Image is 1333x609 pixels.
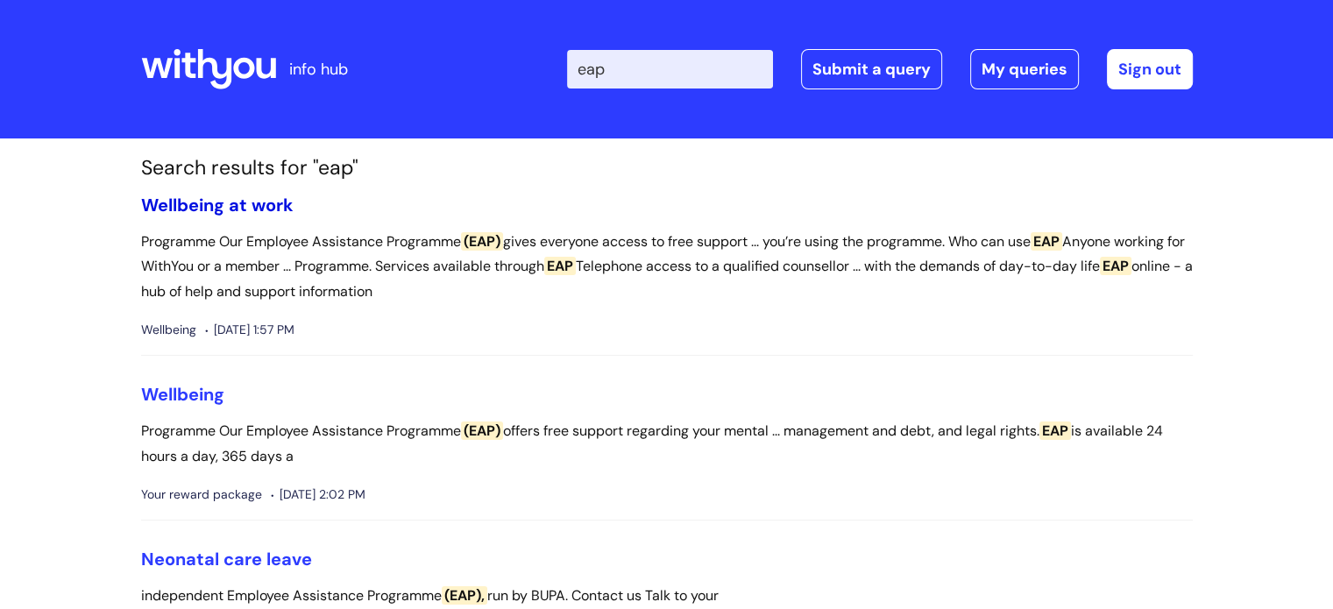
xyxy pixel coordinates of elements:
[141,419,1193,470] p: Programme Our Employee Assistance Programme offers free support regarding your mental ... managem...
[205,319,294,341] span: [DATE] 1:57 PM
[461,421,503,440] span: (EAP)
[1031,232,1062,251] span: EAP
[442,586,487,605] span: (EAP),
[271,484,365,506] span: [DATE] 2:02 PM
[141,584,1193,609] p: independent Employee Assistance Programme run by BUPA. Contact us Talk to your
[544,257,576,275] span: EAP
[141,383,224,406] a: Wellbeing
[289,55,348,83] p: info hub
[1100,257,1131,275] span: EAP
[141,230,1193,305] p: Programme Our Employee Assistance Programme gives everyone access to free support ... you’re usin...
[1039,421,1071,440] span: EAP
[141,319,196,341] span: Wellbeing
[141,548,312,570] a: Neonatal care leave
[567,50,773,89] input: Search
[461,232,503,251] span: (EAP)
[141,156,1193,181] h1: Search results for "eap"
[801,49,942,89] a: Submit a query
[141,484,262,506] span: Your reward package
[1107,49,1193,89] a: Sign out
[567,49,1193,89] div: | -
[970,49,1079,89] a: My queries
[141,194,294,216] a: Wellbeing at work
